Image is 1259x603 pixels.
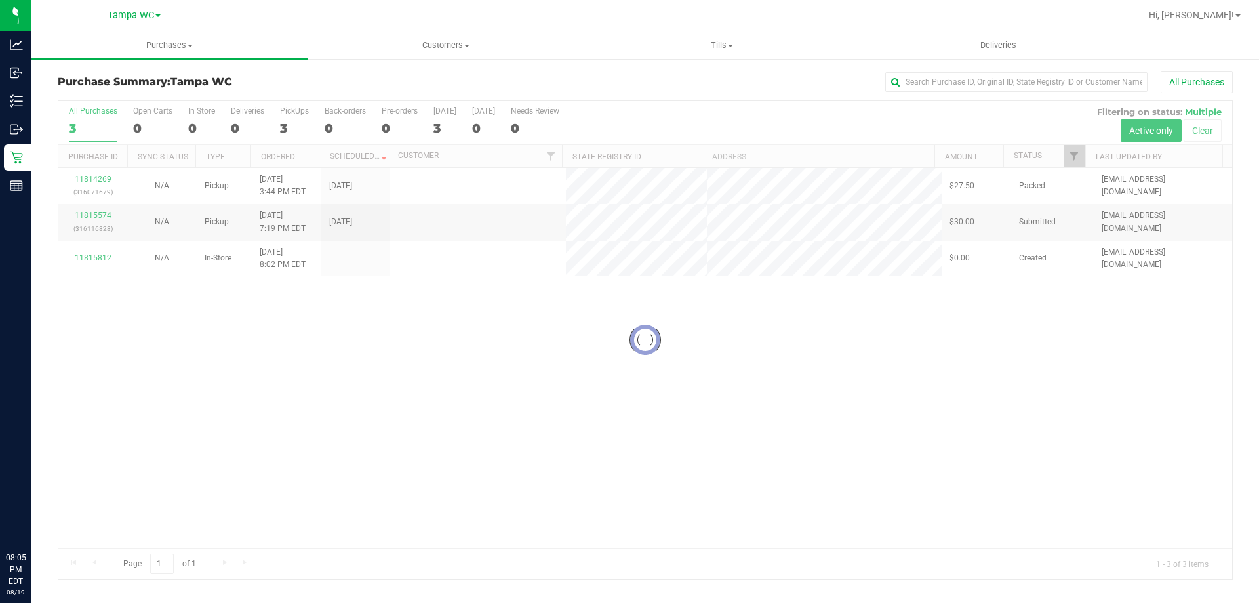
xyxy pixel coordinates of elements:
[860,31,1136,59] a: Deliveries
[1161,71,1233,93] button: All Purchases
[31,39,308,51] span: Purchases
[6,587,26,597] p: 08/19
[10,66,23,79] inline-svg: Inbound
[108,10,154,21] span: Tampa WC
[31,31,308,59] a: Purchases
[1149,10,1234,20] span: Hi, [PERSON_NAME]!
[885,72,1148,92] input: Search Purchase ID, Original ID, State Registry ID or Customer Name...
[13,498,52,537] iframe: Resource center
[10,38,23,51] inline-svg: Analytics
[10,123,23,136] inline-svg: Outbound
[584,31,860,59] a: Tills
[963,39,1034,51] span: Deliveries
[6,552,26,587] p: 08:05 PM EDT
[10,151,23,164] inline-svg: Retail
[170,75,232,88] span: Tampa WC
[58,76,449,88] h3: Purchase Summary:
[308,31,584,59] a: Customers
[10,94,23,108] inline-svg: Inventory
[10,179,23,192] inline-svg: Reports
[584,39,859,51] span: Tills
[308,39,583,51] span: Customers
